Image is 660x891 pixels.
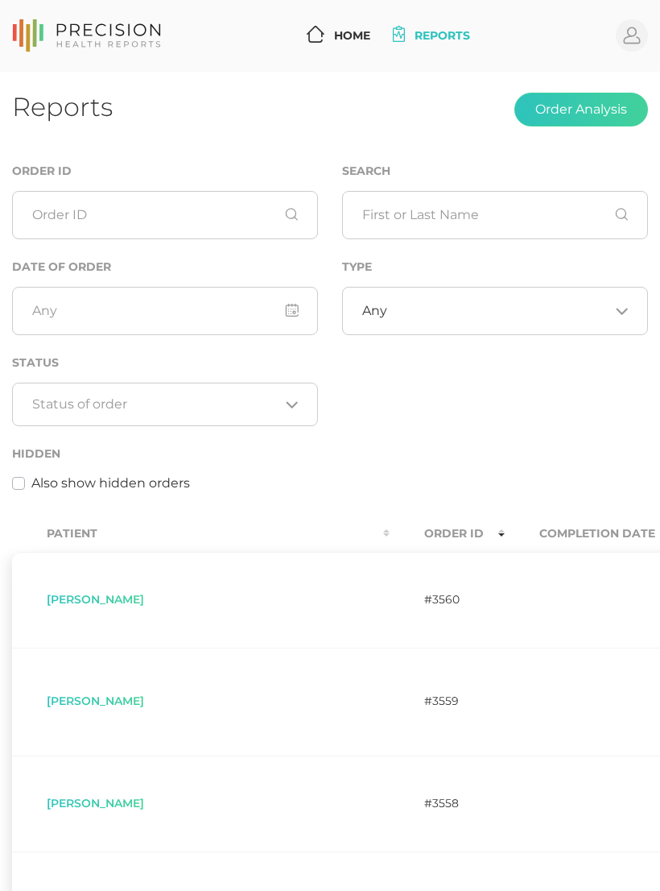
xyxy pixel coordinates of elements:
[47,796,144,810] span: [PERSON_NAME]
[12,447,60,461] label: Hidden
[390,648,505,756] td: #3559
[342,260,372,274] label: Type
[390,552,505,648] td: #3560
[47,592,144,607] span: [PERSON_NAME]
[31,474,190,493] label: Also show hidden orders
[12,287,318,335] input: Any
[300,21,377,51] a: Home
[390,756,505,852] td: #3558
[12,164,72,178] label: Order ID
[342,287,648,335] div: Search for option
[12,516,390,552] th: Patient : activate to sort column ascending
[386,21,477,51] a: Reports
[362,303,387,319] span: Any
[342,164,390,178] label: Search
[12,91,113,122] h1: Reports
[12,356,59,370] label: Status
[12,260,111,274] label: Date of Order
[387,303,609,319] input: Search for option
[47,694,144,708] span: [PERSON_NAME]
[342,191,648,239] input: First or Last Name
[12,191,318,239] input: Order ID
[12,383,318,426] div: Search for option
[390,516,505,552] th: Order ID : activate to sort column ascending
[32,396,279,412] input: Search for option
[514,93,648,126] button: Order Analysis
